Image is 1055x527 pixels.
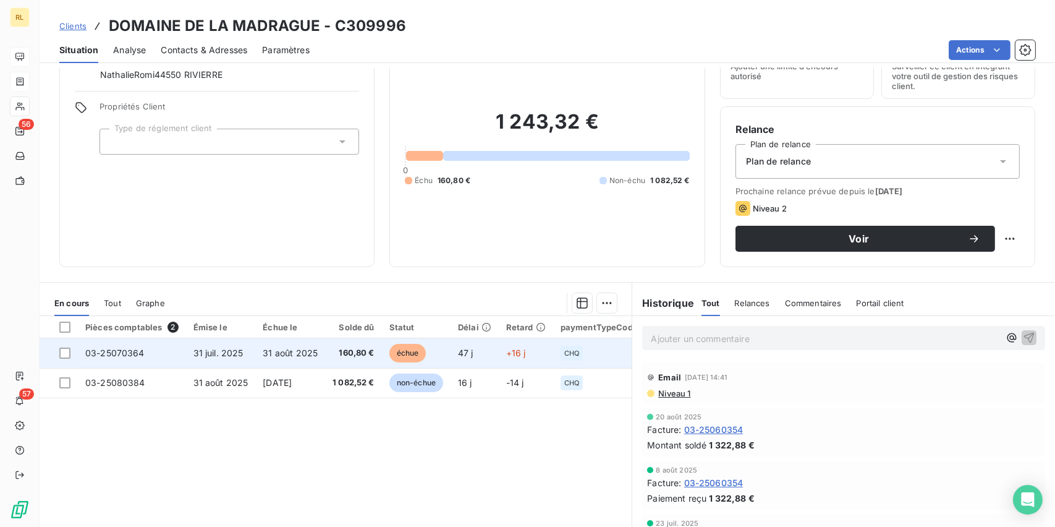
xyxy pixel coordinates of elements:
[949,40,1011,60] button: Actions
[167,322,179,333] span: 2
[735,298,770,308] span: Relances
[10,500,30,520] img: Logo LeanPay
[657,388,690,398] span: Niveau 1
[403,165,408,175] span: 0
[10,7,30,27] div: RL
[85,377,145,388] span: 03-25080384
[193,322,248,332] div: Émise le
[389,374,443,392] span: non-échue
[506,322,546,332] div: Retard
[647,423,681,436] span: Facture :
[193,348,244,358] span: 31 juil. 2025
[19,388,34,400] span: 57
[647,492,706,505] span: Paiement reçu
[405,109,689,147] h2: 1 243,32 €
[136,298,165,308] span: Graphe
[193,377,248,388] span: 31 août 2025
[684,476,744,489] span: 03-25060354
[458,322,491,332] div: Délai
[609,175,645,186] span: Non-échu
[415,175,433,186] span: Échu
[561,322,638,332] div: paymentTypeCode
[100,101,359,119] span: Propriétés Client
[632,296,694,311] h6: Historique
[875,186,903,196] span: [DATE]
[701,298,720,308] span: Tout
[647,439,706,452] span: Montant soldé
[19,119,34,130] span: 56
[753,204,787,213] span: Niveau 2
[333,322,375,332] div: Solde dû
[735,186,1020,196] span: Prochaine relance prévue depuis le
[333,347,375,359] span: 160,80 €
[59,44,98,56] span: Situation
[85,348,145,358] span: 03-25070364
[113,44,146,56] span: Analyse
[438,175,470,186] span: 160,80 €
[857,298,904,308] span: Portail client
[1013,485,1043,515] div: Open Intercom Messenger
[785,298,842,308] span: Commentaires
[709,492,755,505] span: 1 322,88 €
[650,175,690,186] span: 1 082,52 €
[458,348,473,358] span: 47 j
[59,21,87,31] span: Clients
[263,348,318,358] span: 31 août 2025
[684,423,744,436] span: 03-25060354
[262,44,310,56] span: Paramètres
[647,476,681,489] span: Facture :
[656,466,697,474] span: 8 août 2025
[656,413,701,421] span: 20 août 2025
[389,344,426,362] span: échue
[161,44,247,56] span: Contacts & Adresses
[85,322,179,333] div: Pièces comptables
[59,20,87,32] a: Clients
[735,122,1020,137] h6: Relance
[110,136,120,147] input: Ajouter une valeur
[506,377,524,388] span: -14 j
[506,348,526,358] span: +16 j
[685,374,727,381] span: [DATE] 14:41
[892,61,1025,91] span: Surveiller ce client en intégrant votre outil de gestion des risques client.
[54,298,89,308] span: En cours
[658,372,681,382] span: Email
[389,322,443,332] div: Statut
[709,439,755,452] span: 1 322,88 €
[100,69,222,81] span: NathalieRomi44550 RIVIERRE
[458,377,472,388] span: 16 j
[333,377,375,389] span: 1 082,52 €
[731,61,863,81] span: Ajouter une limite d’encours autorisé
[109,15,406,37] h3: DOMAINE DE LA MADRAGUE - C309996
[564,349,579,357] span: CHQ
[746,155,811,168] span: Plan de relance
[750,234,968,244] span: Voir
[656,520,698,527] span: 23 juil. 2025
[735,226,995,252] button: Voir
[104,298,121,308] span: Tout
[564,379,579,387] span: CHQ
[263,377,292,388] span: [DATE]
[263,322,318,332] div: Échue le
